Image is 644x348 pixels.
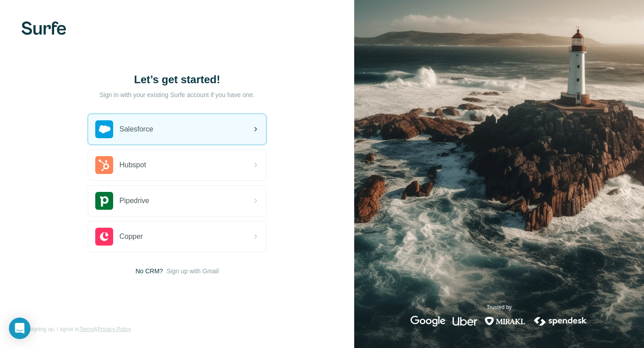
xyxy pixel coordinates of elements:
img: hubspot's logo [95,156,113,174]
img: Surfe's logo [21,21,66,35]
span: Salesforce [119,124,153,135]
img: pipedrive's logo [95,192,113,210]
button: Sign up with Gmail [166,267,219,276]
img: uber's logo [453,316,477,327]
img: spendesk's logo [533,316,588,327]
span: No CRM? [136,267,163,276]
img: mirakl's logo [484,316,525,327]
h1: Let’s get started! [88,72,267,87]
img: salesforce's logo [95,120,113,138]
img: google's logo [411,316,445,327]
p: Sign in with your existing Surfe account if you have one. [99,90,254,99]
span: By signing up, I agree to & [21,325,131,333]
a: Privacy Policy [97,326,131,332]
p: Trusted by [487,303,512,311]
span: Pipedrive [119,195,149,206]
img: copper's logo [95,228,113,246]
div: Open Intercom Messenger [9,318,30,339]
a: Terms [79,326,94,332]
span: Hubspot [119,160,146,170]
span: Copper [119,231,143,242]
